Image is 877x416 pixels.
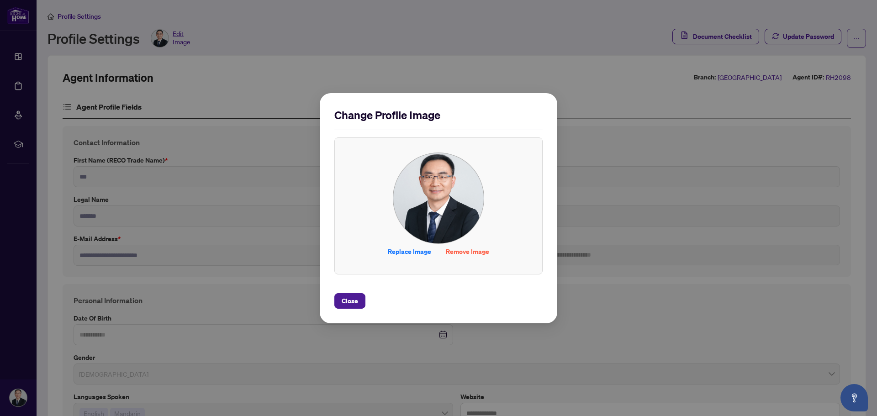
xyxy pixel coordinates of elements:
[840,384,868,411] button: Open asap
[388,244,431,259] span: Replace Image
[380,244,438,259] button: Replace Image
[438,244,497,259] button: Remove Image
[342,294,358,308] span: Close
[334,293,365,309] button: Close
[446,244,489,259] span: Remove Image
[393,153,484,243] img: Profile Icon
[334,108,543,122] h2: Change Profile Image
